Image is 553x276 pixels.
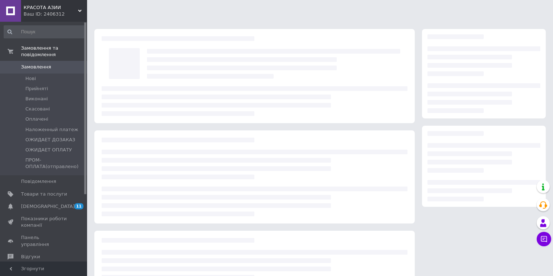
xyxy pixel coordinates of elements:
span: Повідомлення [21,178,56,185]
span: ПРОМ-ОПЛАТА(отправлено) [25,157,85,170]
input: Пошук [4,25,86,38]
span: Відгуки [21,254,40,260]
span: Прийняті [25,85,48,92]
span: Панель управління [21,234,67,247]
span: Нові [25,75,36,82]
span: Виконані [25,96,48,102]
span: ОЖИДАЕТ ДОЗАКАЗ [25,137,75,143]
div: Ваш ID: 2406312 [24,11,87,17]
span: Оплачені [25,116,48,122]
span: 11 [74,203,83,209]
span: Товари та послуги [21,191,67,197]
span: Скасовані [25,106,50,112]
span: КРАСОТА АЗИИ [24,4,78,11]
span: Замовлення [21,64,51,70]
span: [DEMOGRAPHIC_DATA] [21,203,75,210]
span: Показники роботи компанії [21,216,67,229]
span: ОЖИДАЕТ ОПЛАТУ [25,147,72,153]
span: Наложенный платеж [25,126,78,133]
button: Чат з покупцем [537,232,551,246]
span: Замовлення та повідомлення [21,45,87,58]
